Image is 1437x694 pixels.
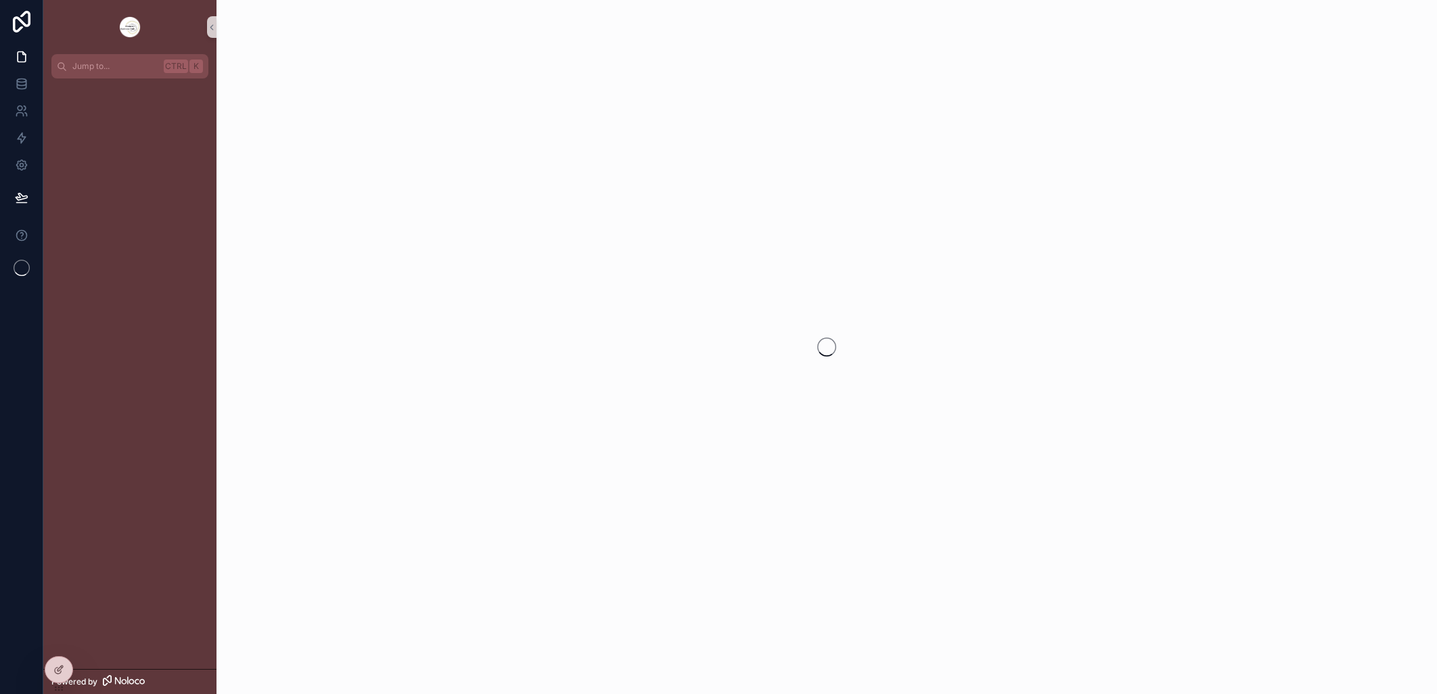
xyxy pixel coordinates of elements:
[191,61,202,72] span: K
[43,78,216,103] div: scrollable content
[72,61,158,72] span: Jump to...
[164,60,188,73] span: Ctrl
[51,54,208,78] button: Jump to...CtrlK
[119,16,141,38] img: App logo
[43,669,216,694] a: Powered by
[51,676,97,687] span: Powered by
